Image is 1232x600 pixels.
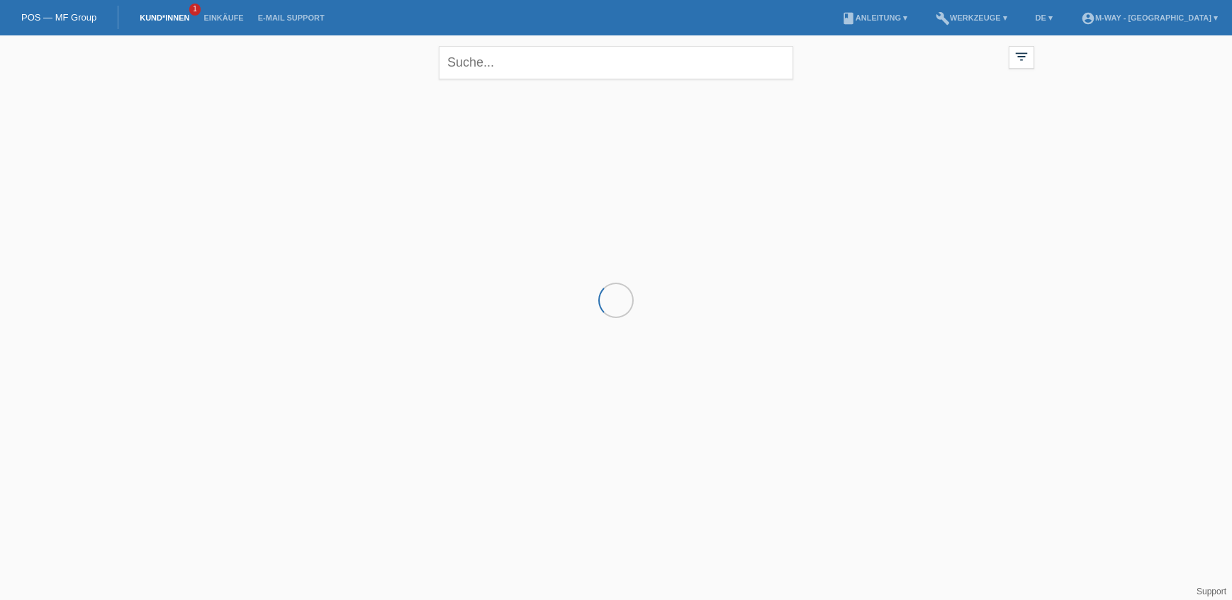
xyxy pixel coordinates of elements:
[1197,587,1226,596] a: Support
[936,11,950,26] i: build
[841,11,856,26] i: book
[929,13,1014,22] a: buildWerkzeuge ▾
[251,13,332,22] a: E-Mail Support
[1074,13,1225,22] a: account_circlem-way - [GEOGRAPHIC_DATA] ▾
[21,12,96,23] a: POS — MF Group
[196,13,250,22] a: Einkäufe
[1029,13,1060,22] a: DE ▾
[189,4,201,16] span: 1
[439,46,793,79] input: Suche...
[1014,49,1029,64] i: filter_list
[1081,11,1095,26] i: account_circle
[133,13,196,22] a: Kund*innen
[834,13,914,22] a: bookAnleitung ▾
